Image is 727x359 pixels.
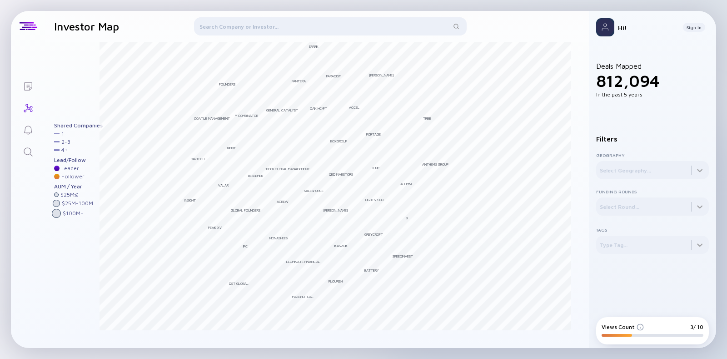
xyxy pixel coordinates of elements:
[61,173,85,180] div: Follower
[54,20,119,33] h1: Investor Map
[277,199,289,204] div: ACrew
[329,279,343,283] div: Flourish
[231,208,260,212] div: Global Founders
[618,24,676,31] div: Hi!
[61,139,70,145] div: 2 - 3
[596,91,709,98] div: In the past 5 years
[365,197,383,202] div: Lightspeed
[208,225,222,230] div: Peak XV
[423,116,431,121] div: Tribe
[11,140,45,162] a: Search
[63,210,84,217] div: $ 100M +
[248,173,263,178] div: Bessemer
[184,198,196,202] div: Insight
[61,131,64,137] div: 1
[54,157,103,163] div: Lead/Follow
[235,113,258,118] div: Y Combinator
[191,157,204,161] div: Partech
[227,146,236,150] div: Ribbit
[349,105,359,110] div: Accel
[330,139,347,143] div: BoxGroup
[602,324,644,330] div: Views Count
[596,135,709,143] div: Filters
[54,183,103,190] div: AUM / Year
[326,74,341,78] div: Paradigm
[406,216,408,220] div: B
[61,165,79,172] div: Leader
[400,182,412,186] div: Alumni
[372,166,379,170] div: Jump
[366,132,381,137] div: Portage
[690,324,703,330] div: 3/ 10
[334,243,348,248] div: KaszeK
[11,118,45,140] a: Reminders
[11,96,45,118] a: Investor Map
[304,188,324,193] div: Salesforce
[60,192,78,198] div: $ 25M
[309,44,319,49] div: Spark
[292,79,306,83] div: Pantera
[422,162,448,167] div: Anthemis Group
[364,232,383,237] div: Greycroft
[266,108,298,112] div: General Catalyst
[229,281,249,286] div: DST Global
[310,106,327,111] div: Oak HC/FT
[243,244,248,248] div: IFC
[364,268,379,273] div: Battery
[11,75,45,96] a: Lists
[194,116,230,121] div: Coatue Management
[323,208,348,212] div: [PERSON_NAME]
[62,200,93,207] div: $ 25M - 100M
[75,192,78,198] div: ≤
[329,172,353,177] div: QED Investors
[269,236,288,240] div: Monashees
[61,147,68,153] div: 4 +
[286,259,320,264] div: Illuminate Financial
[683,23,705,32] button: Sign In
[393,254,413,258] div: Speedinvest
[596,62,709,98] div: Deals Mapped
[219,82,235,86] div: Founders
[596,71,660,91] span: 812,094
[596,18,614,36] img: Profile Picture
[369,73,394,77] div: [PERSON_NAME]
[54,122,103,129] div: Shared Companies
[292,294,314,299] div: MassMutual
[218,183,229,187] div: Valar
[265,167,310,171] div: Tiger Global Management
